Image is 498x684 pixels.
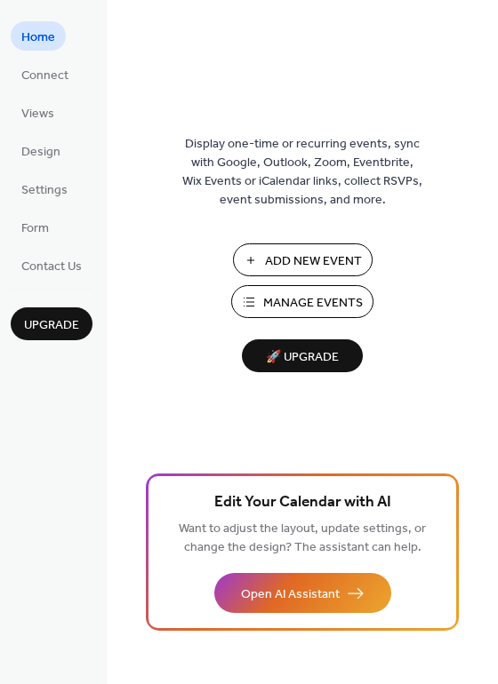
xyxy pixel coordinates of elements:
[11,21,66,51] a: Home
[253,346,352,370] span: 🚀 Upgrade
[231,285,373,318] button: Manage Events
[11,174,78,203] a: Settings
[11,98,65,127] a: Views
[21,219,49,238] span: Form
[241,585,340,604] span: Open AI Assistant
[242,339,363,372] button: 🚀 Upgrade
[21,28,55,47] span: Home
[214,573,391,613] button: Open AI Assistant
[24,316,79,335] span: Upgrade
[11,212,60,242] a: Form
[21,67,68,85] span: Connect
[179,517,426,560] span: Want to adjust the layout, update settings, or change the design? The assistant can help.
[233,243,373,276] button: Add New Event
[21,105,54,123] span: Views
[11,307,92,340] button: Upgrade
[21,258,82,276] span: Contact Us
[11,60,79,89] a: Connect
[21,181,68,200] span: Settings
[214,490,391,515] span: Edit Your Calendar with AI
[265,252,362,271] span: Add New Event
[21,143,60,162] span: Design
[263,294,363,313] span: Manage Events
[11,251,92,280] a: Contact Us
[182,135,422,210] span: Display one-time or recurring events, sync with Google, Outlook, Zoom, Eventbrite, Wix Events or ...
[11,136,71,165] a: Design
